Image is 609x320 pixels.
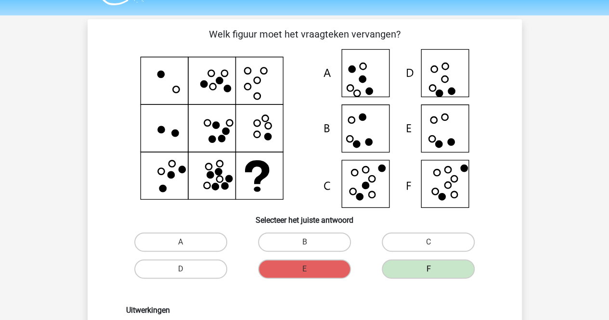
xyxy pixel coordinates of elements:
label: F [382,259,475,279]
label: C [382,232,475,252]
label: A [134,232,227,252]
label: E [258,259,351,279]
p: Welk figuur moet het vraagteken vervangen? [103,27,506,41]
h6: Selecteer het juiste antwoord [103,208,506,225]
h6: Uitwerkingen [126,306,483,315]
label: B [258,232,351,252]
label: D [134,259,227,279]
